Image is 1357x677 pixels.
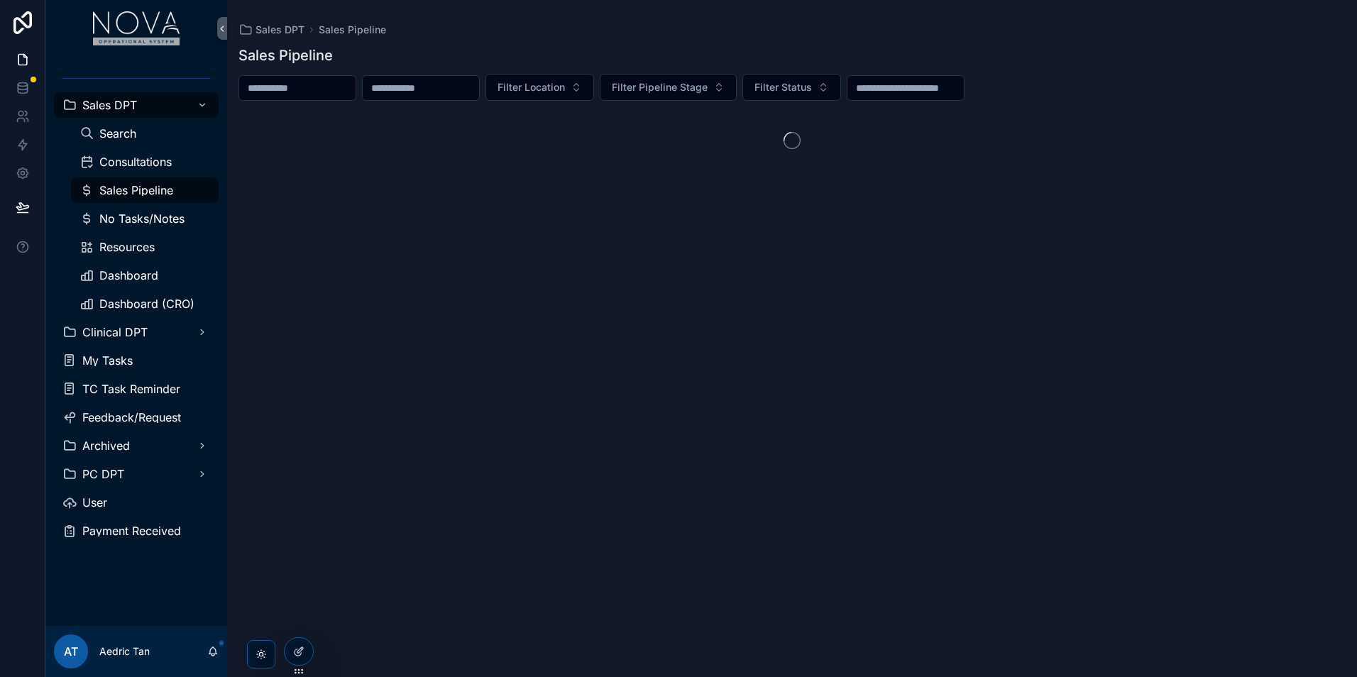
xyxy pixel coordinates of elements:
[238,45,333,65] h1: Sales Pipeline
[71,263,219,288] a: Dashboard
[45,57,227,562] div: scrollable content
[54,433,219,458] a: Archived
[82,497,107,508] span: User
[612,80,708,94] span: Filter Pipeline Stage
[238,23,304,37] a: Sales DPT
[600,74,737,101] button: Select Button
[82,525,181,536] span: Payment Received
[99,241,155,253] span: Resources
[71,149,219,175] a: Consultations
[99,185,173,196] span: Sales Pipeline
[99,213,185,224] span: No Tasks/Notes
[71,291,219,317] a: Dashboard (CRO)
[99,128,136,139] span: Search
[93,11,180,45] img: App logo
[54,92,219,118] a: Sales DPT
[256,23,304,37] span: Sales DPT
[71,206,219,231] a: No Tasks/Notes
[754,80,812,94] span: Filter Status
[82,468,124,480] span: PC DPT
[54,404,219,430] a: Feedback/Request
[54,518,219,544] a: Payment Received
[99,298,194,309] span: Dashboard (CRO)
[64,643,78,660] span: AT
[742,74,841,101] button: Select Button
[498,80,565,94] span: Filter Location
[82,326,148,338] span: Clinical DPT
[54,490,219,515] a: User
[82,355,133,366] span: My Tasks
[82,99,137,111] span: Sales DPT
[71,177,219,203] a: Sales Pipeline
[54,461,219,487] a: PC DPT
[319,23,386,37] a: Sales Pipeline
[71,121,219,146] a: Search
[54,319,219,345] a: Clinical DPT
[485,74,594,101] button: Select Button
[71,234,219,260] a: Resources
[99,156,172,167] span: Consultations
[54,348,219,373] a: My Tasks
[82,383,180,395] span: TC Task Reminder
[99,270,158,281] span: Dashboard
[54,376,219,402] a: TC Task Reminder
[82,412,181,423] span: Feedback/Request
[82,440,130,451] span: Archived
[99,644,150,659] p: Aedric Tan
